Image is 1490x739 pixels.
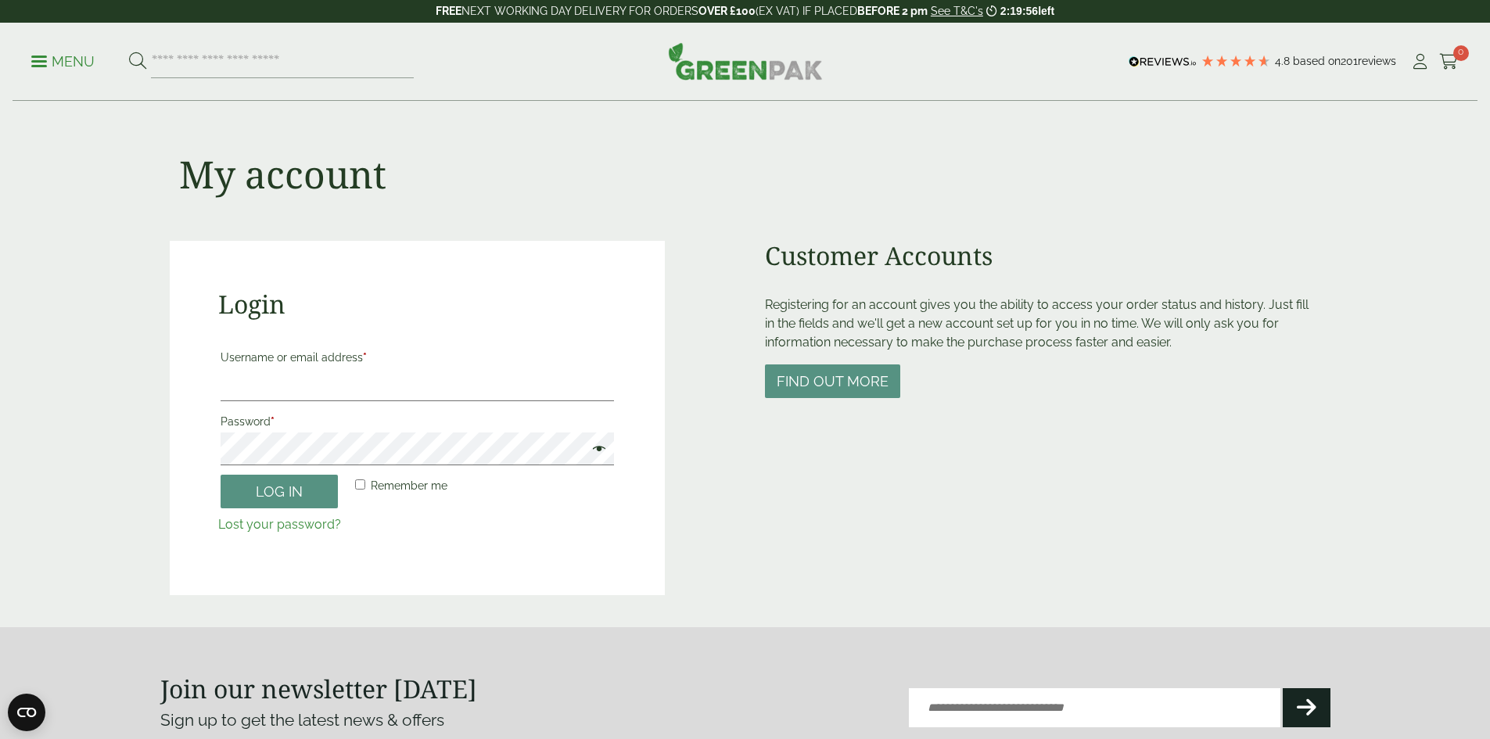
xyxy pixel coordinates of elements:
[1439,50,1459,74] a: 0
[8,694,45,731] button: Open CMP widget
[1439,54,1459,70] i: Cart
[31,52,95,71] p: Menu
[1410,54,1430,70] i: My Account
[160,708,687,733] p: Sign up to get the latest news & offers
[668,42,823,80] img: GreenPak Supplies
[218,289,616,319] h2: Login
[1341,55,1358,67] span: 201
[765,296,1321,352] p: Registering for an account gives you the ability to access your order status and history. Just fi...
[221,411,614,432] label: Password
[1293,55,1341,67] span: Based on
[765,364,900,398] button: Find out more
[1129,56,1197,67] img: REVIEWS.io
[355,479,365,490] input: Remember me
[179,152,386,197] h1: My account
[1000,5,1038,17] span: 2:19:56
[765,375,900,389] a: Find out more
[698,5,756,17] strong: OVER £100
[221,475,338,508] button: Log in
[436,5,461,17] strong: FREE
[1201,54,1271,68] div: 4.79 Stars
[857,5,928,17] strong: BEFORE 2 pm
[31,52,95,68] a: Menu
[221,346,614,368] label: Username or email address
[160,672,477,705] strong: Join our newsletter [DATE]
[218,517,341,532] a: Lost your password?
[1358,55,1396,67] span: reviews
[1038,5,1054,17] span: left
[765,241,1321,271] h2: Customer Accounts
[371,479,447,492] span: Remember me
[1453,45,1469,61] span: 0
[1275,55,1293,67] span: 4.8
[931,5,983,17] a: See T&C's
